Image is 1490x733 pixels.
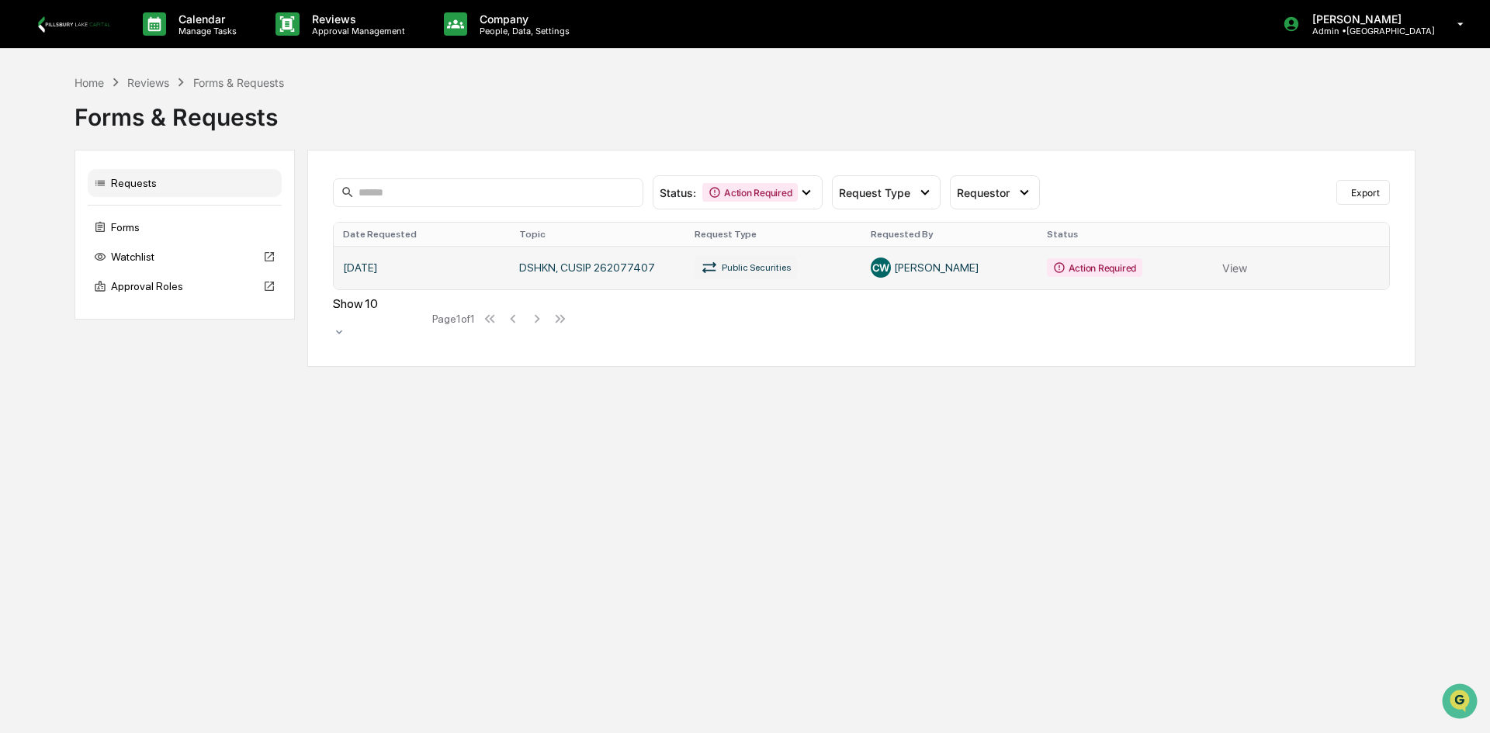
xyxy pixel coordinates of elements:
span: Status : [660,186,696,199]
div: Home [74,76,104,89]
a: 🔎Data Lookup [9,219,104,247]
p: Manage Tasks [166,26,244,36]
th: Requested By [861,223,1038,246]
div: Start new chat [53,119,255,134]
div: Forms [88,213,282,241]
th: Topic [510,223,686,246]
div: Forms & Requests [193,76,284,89]
span: Attestations [128,195,192,211]
div: Requests [88,169,282,197]
div: Forms & Requests [74,91,1415,131]
div: 🖐️ [16,197,28,209]
p: [PERSON_NAME] [1300,12,1435,26]
p: Calendar [166,12,244,26]
button: Export [1336,180,1390,205]
div: Show 10 [333,296,426,311]
img: logo [37,16,112,33]
a: 🗄️Attestations [106,189,199,217]
p: How can we help? [16,33,282,57]
span: Data Lookup [31,225,98,240]
div: Reviews [127,76,169,89]
div: Page 1 of 1 [432,313,475,325]
div: 🔎 [16,226,28,239]
p: People, Data, Settings [467,26,577,36]
p: Approval Management [300,26,413,36]
div: We're available if you need us! [53,134,196,147]
th: Status [1038,223,1214,246]
span: Preclearance [31,195,100,211]
th: Request Type [685,223,861,246]
span: Pylon [154,263,188,275]
span: Requestor [957,186,1010,199]
img: 1746055101610-c473b297-6a78-478c-a979-82029cc54cd1 [16,119,43,147]
div: 🗄️ [113,197,125,209]
div: Watchlist [88,243,282,271]
div: Approval Roles [88,272,282,300]
th: Date Requested [334,223,510,246]
a: Powered byPylon [109,262,188,275]
a: 🖐️Preclearance [9,189,106,217]
span: Request Type [839,186,910,199]
p: Company [467,12,577,26]
div: Action Required [702,183,798,202]
iframe: Open customer support [1440,682,1482,724]
p: Reviews [300,12,413,26]
p: Admin • [GEOGRAPHIC_DATA] [1300,26,1435,36]
button: Start new chat [264,123,282,142]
